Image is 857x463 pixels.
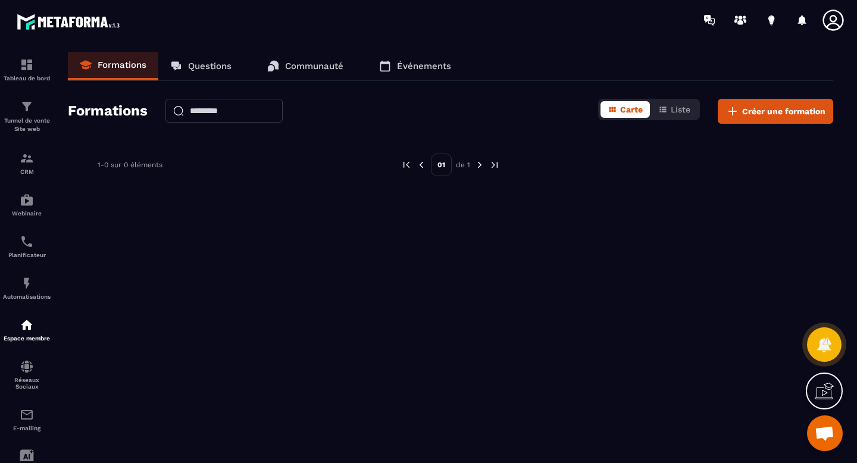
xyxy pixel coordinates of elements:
img: automations [20,193,34,207]
h2: Formations [68,99,148,124]
p: de 1 [456,160,470,170]
a: automationsautomationsAutomatisations [3,267,51,309]
a: formationformationTableau de bord [3,49,51,90]
p: 1-0 sur 0 éléments [98,161,162,169]
a: Questions [158,52,243,80]
div: Ouvrir le chat [807,415,843,451]
a: Événements [367,52,463,80]
img: formation [20,58,34,72]
p: Espace membre [3,335,51,342]
img: automations [20,276,34,290]
p: Tableau de bord [3,75,51,82]
img: next [489,159,500,170]
span: Carte [620,105,643,114]
span: Liste [671,105,690,114]
p: 01 [431,154,452,176]
p: Réseaux Sociaux [3,377,51,390]
p: Communauté [285,61,343,71]
p: Formations [98,60,146,70]
a: automationsautomationsWebinaire [3,184,51,226]
button: Créer une formation [718,99,833,124]
button: Carte [600,101,650,118]
a: Communauté [255,52,355,80]
a: schedulerschedulerPlanificateur [3,226,51,267]
img: next [474,159,485,170]
p: E-mailing [3,425,51,431]
p: Automatisations [3,293,51,300]
p: Événements [397,61,451,71]
a: Formations [68,52,158,80]
a: automationsautomationsEspace membre [3,309,51,351]
img: scheduler [20,234,34,249]
p: Tunnel de vente Site web [3,117,51,133]
button: Liste [651,101,698,118]
img: prev [416,159,427,170]
p: Questions [188,61,232,71]
span: Créer une formation [742,105,825,117]
img: email [20,408,34,422]
a: emailemailE-mailing [3,399,51,440]
img: logo [17,11,124,33]
img: formation [20,99,34,114]
img: prev [401,159,412,170]
p: Planificateur [3,252,51,258]
a: formationformationTunnel de vente Site web [3,90,51,142]
p: Webinaire [3,210,51,217]
a: social-networksocial-networkRéseaux Sociaux [3,351,51,399]
img: automations [20,318,34,332]
p: CRM [3,168,51,175]
img: formation [20,151,34,165]
a: formationformationCRM [3,142,51,184]
img: social-network [20,359,34,374]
